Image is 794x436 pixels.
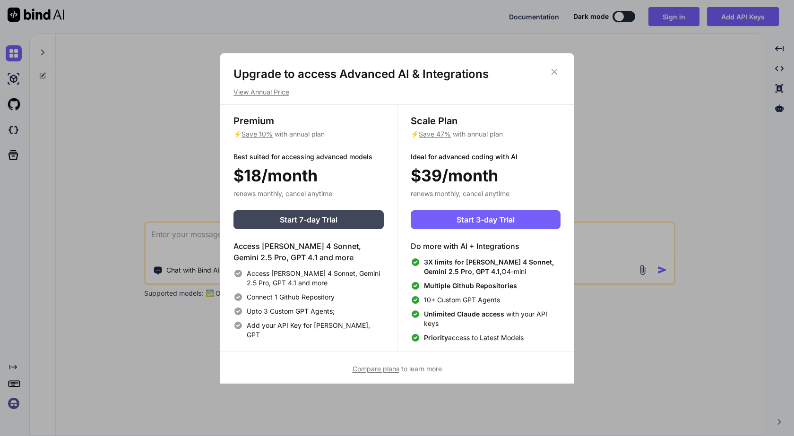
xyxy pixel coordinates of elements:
p: ⚡ with annual plan [411,129,561,139]
p: ⚡ with annual plan [233,129,384,139]
span: Connect 1 Github Repository [247,292,335,302]
span: Priority [424,333,448,342]
span: Start 3-day Trial [457,214,515,225]
span: Multiple Github Repositories [424,282,517,290]
h4: Do more with AI + Integrations [411,240,561,252]
span: Start 7-day Trial [280,214,337,225]
span: Save 10% [242,130,273,138]
span: $39/month [411,163,498,188]
span: Add your API Key for [PERSON_NAME], GPT [247,321,384,340]
p: View Annual Price [233,87,561,97]
span: 3X limits for [PERSON_NAME] 4 Sonnet, Gemini 2.5 Pro, GPT 4.1, [424,258,554,275]
span: Unlimited Claude access [424,310,506,318]
span: O4-mini [424,257,561,276]
button: Start 7-day Trial [233,210,384,229]
span: 10+ Custom GPT Agents [424,295,500,305]
span: Save 47% [419,130,451,138]
span: renews monthly, cancel anytime [233,189,332,197]
span: Upto 3 Custom GPT Agents; [247,307,335,316]
h3: Scale Plan [411,114,561,128]
h3: Premium [233,114,384,128]
p: Ideal for advanced coding with AI [411,152,561,162]
h1: Upgrade to access Advanced AI & Integrations [233,67,561,82]
span: renews monthly, cancel anytime [411,189,509,197]
span: Compare plans [353,365,399,373]
button: Start 3-day Trial [411,210,561,229]
span: to learn more [353,365,442,373]
span: $18/month [233,163,318,188]
span: Access [PERSON_NAME] 4 Sonnet, Gemini 2.5 Pro, GPT 4.1 and more [247,269,384,288]
p: Best suited for accessing advanced models [233,152,384,162]
span: with your API keys [424,309,561,328]
h4: Access [PERSON_NAME] 4 Sonnet, Gemini 2.5 Pro, GPT 4.1 and more [233,240,384,263]
span: access to Latest Models [424,333,524,342]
